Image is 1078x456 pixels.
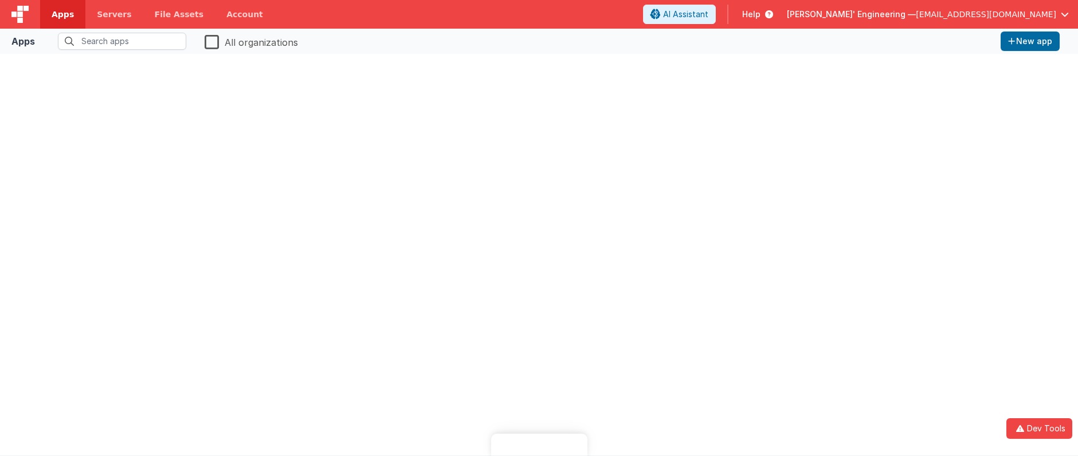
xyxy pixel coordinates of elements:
[97,9,131,20] span: Servers
[205,33,298,49] label: All organizations
[663,9,708,20] span: AI Assistant
[787,9,1069,20] button: [PERSON_NAME]' Engineering — [EMAIL_ADDRESS][DOMAIN_NAME]
[155,9,204,20] span: File Assets
[1006,418,1072,439] button: Dev Tools
[52,9,74,20] span: Apps
[58,33,186,50] input: Search apps
[742,9,761,20] span: Help
[11,34,35,48] div: Apps
[787,9,916,20] span: [PERSON_NAME]' Engineering —
[643,5,716,24] button: AI Assistant
[1001,32,1060,51] button: New app
[916,9,1056,20] span: [EMAIL_ADDRESS][DOMAIN_NAME]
